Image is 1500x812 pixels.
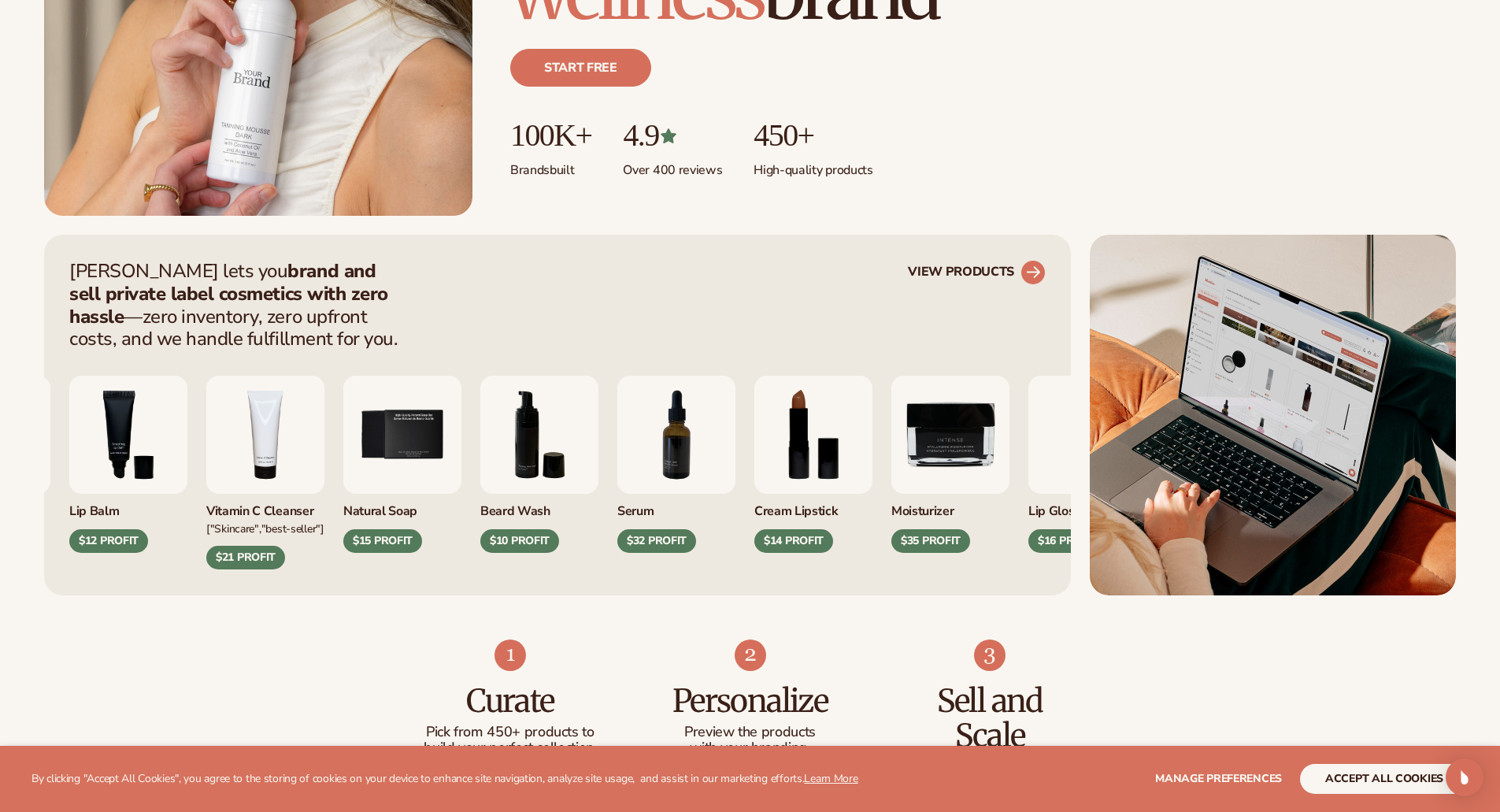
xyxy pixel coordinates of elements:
[480,494,598,520] div: Beard Wash
[494,640,526,671] img: Shopify Image 7
[69,376,187,553] div: 3 / 9
[754,529,833,553] div: $14 PROFIT
[422,725,599,756] p: Pick from 450+ products to build your perfect collection.
[891,376,1009,553] div: 9 / 9
[480,529,559,553] div: $10 PROFIT
[1155,771,1282,786] span: Manage preferences
[1090,235,1456,595] img: Shopify Image 5
[510,118,591,153] p: 100K+
[617,529,696,553] div: $32 PROFIT
[206,376,324,494] img: Vitamin c cleanser.
[1028,376,1146,553] div: 1 / 9
[902,684,1079,753] h3: Sell and Scale
[510,153,591,179] p: Brands built
[735,640,766,671] img: Shopify Image 8
[69,529,148,553] div: $12 PROFIT
[422,684,599,718] h3: Curate
[804,771,857,786] a: Learn More
[69,494,187,520] div: Lip Balm
[617,494,735,520] div: Serum
[623,118,722,153] p: 4.9
[206,546,285,569] div: $21 PROFIT
[754,118,872,153] p: 450+
[343,376,461,494] img: Nature bar of soap.
[1155,764,1282,794] button: Manage preferences
[206,376,324,569] div: 4 / 9
[908,260,1046,285] a: VIEW PRODUCTS
[891,376,1009,494] img: Moisturizer.
[891,494,1009,520] div: Moisturizer
[754,494,872,520] div: Cream Lipstick
[617,376,735,494] img: Collagen and retinol serum.
[661,684,839,718] h3: Personalize
[206,520,324,536] div: ["Skincare","Best-seller"]
[623,153,722,179] p: Over 400 reviews
[69,376,187,494] img: Smoothing lip balm.
[754,376,872,553] div: 8 / 9
[343,529,422,553] div: $15 PROFIT
[343,494,461,520] div: Natural Soap
[206,494,324,520] div: Vitamin C Cleanser
[661,740,839,756] p: with your branding.
[1300,764,1469,794] button: accept all cookies
[1446,758,1483,796] div: Open Intercom Messenger
[480,376,598,494] img: Foaming beard wash.
[974,640,1006,671] img: Shopify Image 9
[510,49,651,87] a: Start free
[343,376,461,553] div: 5 / 9
[1028,494,1146,520] div: Lip Gloss
[1028,376,1146,494] img: Pink lip gloss.
[69,258,388,329] strong: brand and sell private label cosmetics with zero hassle
[617,376,735,553] div: 7 / 9
[31,773,858,786] p: By clicking "Accept All Cookies", you agree to the storing of cookies on your device to enhance s...
[754,153,872,179] p: High-quality products
[69,260,408,350] p: [PERSON_NAME] lets you —zero inventory, zero upfront costs, and we handle fulfillment for you.
[1028,529,1107,553] div: $16 PROFIT
[891,529,970,553] div: $35 PROFIT
[480,376,598,553] div: 6 / 9
[754,376,872,494] img: Luxury cream lipstick.
[661,725,839,740] p: Preview the products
